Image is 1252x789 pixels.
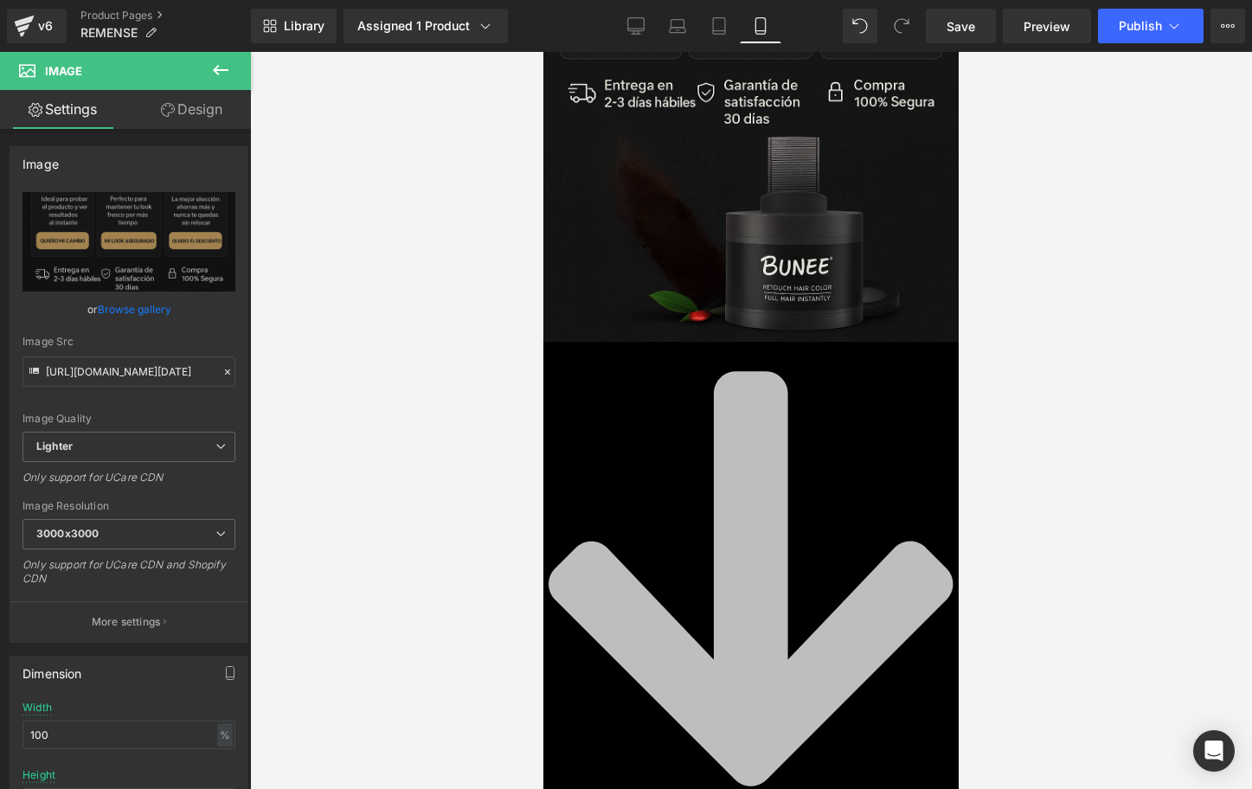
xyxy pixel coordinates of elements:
[1193,730,1235,772] div: Open Intercom Messenger
[1098,9,1204,43] button: Publish
[251,9,337,43] a: New Library
[698,9,740,43] a: Tablet
[129,90,254,129] a: Design
[22,336,235,348] div: Image Src
[80,9,251,22] a: Product Pages
[1119,19,1162,33] span: Publish
[7,9,67,43] a: v6
[92,614,161,630] p: More settings
[657,9,698,43] a: Laptop
[45,64,82,78] span: Image
[36,527,99,540] b: 3000x3000
[357,17,494,35] div: Assigned 1 Product
[22,657,82,681] div: Dimension
[22,721,235,749] input: auto
[22,500,235,512] div: Image Resolution
[217,723,233,747] div: %
[22,300,235,318] div: or
[10,601,247,642] button: More settings
[80,26,138,40] span: REMENSE
[1003,9,1091,43] a: Preview
[740,9,781,43] a: Mobile
[22,471,235,496] div: Only support for UCare CDN
[1024,17,1070,35] span: Preview
[615,9,657,43] a: Desktop
[22,147,59,171] div: Image
[98,294,171,324] a: Browse gallery
[284,18,324,34] span: Library
[22,413,235,425] div: Image Quality
[36,439,73,452] b: Lighter
[947,17,975,35] span: Save
[1210,9,1245,43] button: More
[22,769,55,781] div: Height
[22,702,52,714] div: Width
[884,9,919,43] button: Redo
[35,15,56,37] div: v6
[22,558,235,597] div: Only support for UCare CDN and Shopify CDN
[843,9,877,43] button: Undo
[22,356,235,387] input: Link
